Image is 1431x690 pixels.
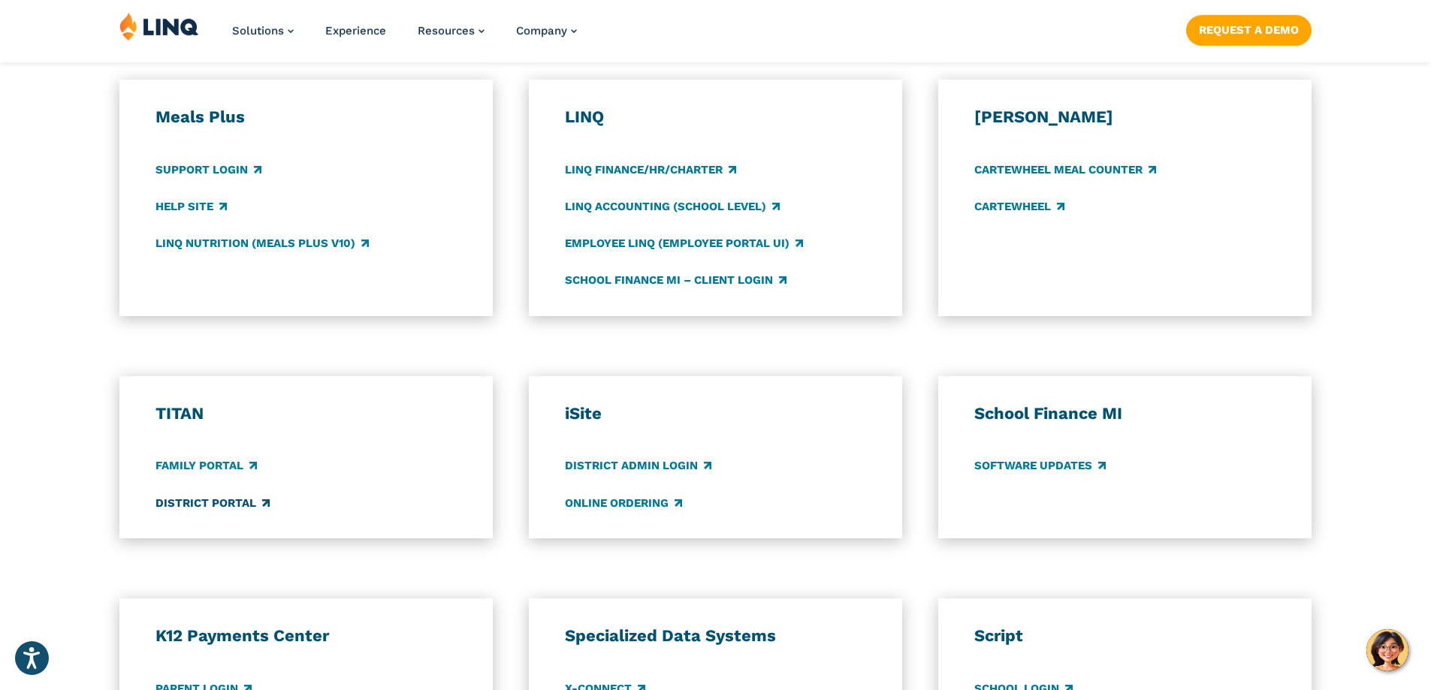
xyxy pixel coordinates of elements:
a: LINQ Nutrition (Meals Plus v10) [155,235,369,252]
a: Family Portal [155,458,257,475]
a: CARTEWHEEL Meal Counter [974,161,1156,178]
h3: iSite [565,403,867,424]
a: District Admin Login [565,458,711,475]
a: Solutions [232,24,294,38]
a: Support Login [155,161,261,178]
h3: K12 Payments Center [155,625,457,646]
span: Solutions [232,24,284,38]
a: Employee LINQ (Employee Portal UI) [565,235,803,252]
a: LINQ Finance/HR/Charter [565,161,736,178]
a: Request a Demo [1186,15,1312,45]
a: Software Updates [974,458,1106,475]
h3: LINQ [565,107,867,128]
button: Hello, have a question? Let’s chat. [1366,629,1408,671]
a: LINQ Accounting (school level) [565,198,780,215]
h3: Specialized Data Systems [565,625,867,646]
h3: Meals Plus [155,107,457,128]
nav: Button Navigation [1186,12,1312,45]
a: Online Ordering [565,495,682,511]
span: Company [516,24,567,38]
nav: Primary Navigation [232,12,577,62]
h3: School Finance MI [974,403,1276,424]
h3: Script [974,625,1276,646]
a: Company [516,24,577,38]
a: Resources [418,24,485,38]
span: Resources [418,24,475,38]
a: School Finance MI – Client Login [565,272,786,288]
h3: TITAN [155,403,457,424]
a: Help Site [155,198,227,215]
h3: [PERSON_NAME] [974,107,1276,128]
a: District Portal [155,495,270,511]
img: LINQ | K‑12 Software [119,12,199,41]
a: CARTEWHEEL [974,198,1064,215]
a: Experience [325,24,386,38]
